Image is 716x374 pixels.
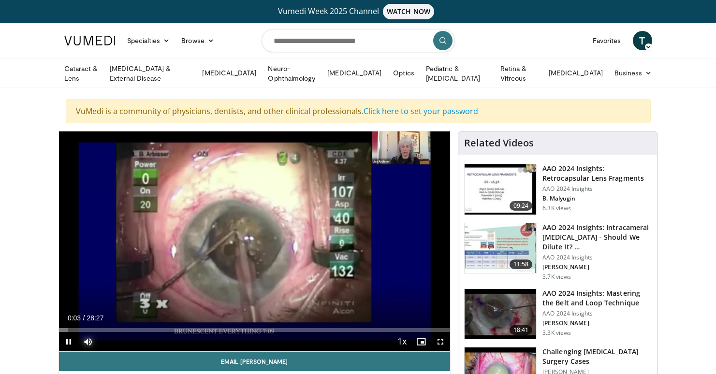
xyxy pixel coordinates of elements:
a: Cataract & Lens [58,64,104,83]
h3: Challenging [MEDICAL_DATA] Surgery Cases [542,347,651,366]
a: Browse [175,31,220,50]
img: de733f49-b136-4bdc-9e00-4021288efeb7.150x105_q85_crop-smart_upscale.jpg [465,223,536,273]
button: Pause [59,332,78,351]
p: AAO 2024 Insights [542,254,651,261]
button: Enable picture-in-picture mode [411,332,431,351]
a: Email [PERSON_NAME] [59,352,451,371]
img: VuMedi Logo [64,36,116,45]
a: Favorites [587,31,627,50]
input: Search topics, interventions [262,29,455,52]
p: [PERSON_NAME] [542,263,651,271]
p: AAO 2024 Insights [542,310,651,317]
a: Pediatric & [MEDICAL_DATA] [420,64,495,83]
h3: AAO 2024 Insights: Mastering the Belt and Loop Technique [542,288,651,308]
a: 18:41 AAO 2024 Insights: Mastering the Belt and Loop Technique AAO 2024 Insights [PERSON_NAME] 3.... [464,288,651,340]
h3: AAO 2024 Insights: Intracameral [MEDICAL_DATA] - Should We Dilute It? … [542,223,651,252]
a: 11:58 AAO 2024 Insights: Intracameral [MEDICAL_DATA] - Should We Dilute It? … AAO 2024 Insights [... [464,223,651,281]
span: 28:27 [87,314,103,322]
span: 09:24 [510,201,533,211]
p: 3.7K views [542,273,571,281]
video-js: Video Player [59,131,451,352]
a: [MEDICAL_DATA] [543,63,609,83]
a: [MEDICAL_DATA] [321,63,387,83]
a: [MEDICAL_DATA] [196,63,262,83]
span: WATCH NOW [383,4,434,19]
a: [MEDICAL_DATA] & External Disease [104,64,196,83]
span: / [83,314,85,322]
p: [PERSON_NAME] [542,319,651,327]
a: Specialties [121,31,176,50]
span: 11:58 [510,259,533,269]
div: VuMedi is a community of physicians, dentists, and other clinical professionals. [66,99,651,123]
span: 18:41 [510,325,533,335]
p: B. Malyugin [542,195,651,202]
h4: Related Videos [464,137,534,149]
a: T [633,31,652,50]
button: Fullscreen [431,332,450,351]
a: Click here to set your password [364,106,478,116]
img: 22a3a3a3-03de-4b31-bd81-a17540334f4a.150x105_q85_crop-smart_upscale.jpg [465,289,536,339]
a: Retina & Vitreous [495,64,543,83]
span: 0:03 [68,314,81,322]
button: Mute [78,332,98,351]
a: Business [609,63,658,83]
button: Playback Rate [392,332,411,351]
a: Vumedi Week 2025 ChannelWATCH NOW [66,4,651,19]
p: AAO 2024 Insights [542,185,651,193]
h3: AAO 2024 Insights: Retrocapsular Lens Fragments [542,164,651,183]
img: 01f52a5c-6a53-4eb2-8a1d-dad0d168ea80.150x105_q85_crop-smart_upscale.jpg [465,164,536,215]
a: Optics [387,63,420,83]
p: 3.3K views [542,329,571,337]
a: 09:24 AAO 2024 Insights: Retrocapsular Lens Fragments AAO 2024 Insights B. Malyugin 6.3K views [464,164,651,215]
a: Neuro-Ophthalmology [262,64,321,83]
div: Progress Bar [59,328,451,332]
p: 6.3K views [542,204,571,212]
